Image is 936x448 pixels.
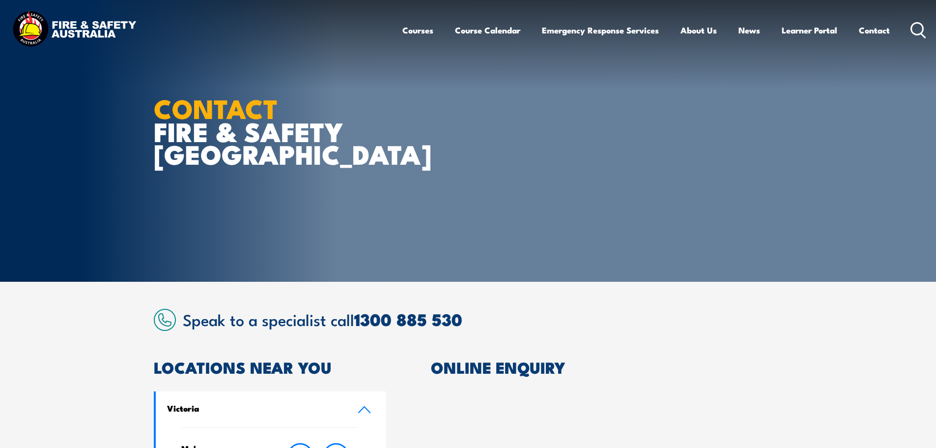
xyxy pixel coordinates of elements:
a: Contact [859,17,890,43]
a: Emergency Response Services [542,17,659,43]
a: News [738,17,760,43]
a: Victoria [156,391,387,427]
h1: FIRE & SAFETY [GEOGRAPHIC_DATA] [154,96,397,165]
a: About Us [681,17,717,43]
a: Course Calendar [455,17,520,43]
h2: ONLINE ENQUIRY [431,360,783,374]
strong: CONTACT [154,87,278,128]
a: Courses [402,17,433,43]
a: 1300 885 530 [354,306,462,332]
h2: Speak to a specialist call [183,310,783,328]
h4: Victoria [167,403,343,414]
h2: LOCATIONS NEAR YOU [154,360,387,374]
a: Learner Portal [782,17,837,43]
